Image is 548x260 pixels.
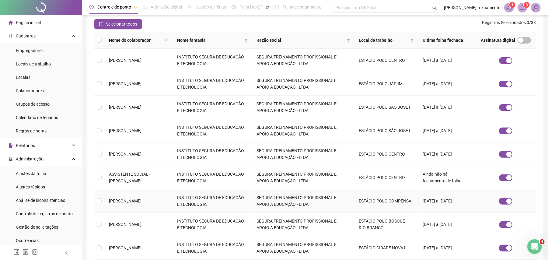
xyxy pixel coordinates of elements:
span: search [164,36,170,45]
span: Locais de trabalho [16,61,51,66]
span: Escalas [16,75,30,80]
span: [PERSON_NAME] [109,199,141,203]
span: Empregadores [16,48,44,53]
span: file [9,143,13,148]
td: SEGURA TREINAMENTO PROFISSIONAL E APOIO A EDUCAÇÃO - LTDA [252,72,354,96]
span: [PERSON_NAME] [109,222,141,227]
span: filter [347,38,350,42]
span: [PERSON_NAME] [109,245,141,250]
span: filter [410,38,414,42]
td: [DATE] a [DATE] [418,96,476,119]
td: INSTITUTO SEGURA DE EDUCAÇÃO E TECNOLOGIA [172,236,252,260]
span: file-done [143,5,147,9]
span: Grupos de acesso [16,102,50,107]
td: SEGURA TREINAMENTO PROFISSIONAL E APOIO A EDUCAÇÃO - LTDA [252,213,354,236]
span: filter [345,36,351,45]
span: Ocorrências [16,238,39,243]
td: ESTÁCIO POLO JAPIIM [354,72,418,96]
td: INSTITUTO SEGURA DE EDUCAÇÃO E TECNOLOGIA [172,119,252,142]
iframe: Intercom live chat [527,239,542,254]
span: lock [9,157,13,161]
span: notification [506,5,512,10]
td: ESTÁCIO POLO COMPENSA [354,189,418,213]
span: Painel do DP [239,5,263,9]
span: Página inicial [16,20,41,25]
span: 4 [540,239,545,244]
span: [PERSON_NAME] [109,58,141,63]
td: ESTÁCIO POLO BOSQUE - RIO BRANCO [354,213,418,236]
td: SEGURA TREINAMENTO PROFISSIONAL E APOIO A EDUCAÇÃO - LTDA [252,119,354,142]
td: SEGURA TREINAMENTO PROFISSIONAL E APOIO A EDUCAÇÃO - LTDA [252,49,354,72]
span: ASSISTENTE SOCIAL - [PERSON_NAME] [109,172,151,183]
span: facebook [13,249,19,255]
span: : 0 / 33 [482,19,536,29]
span: clock-circle [89,5,94,9]
span: Nome do colaborador [109,37,162,44]
span: dashboard [232,5,236,9]
sup: 3 [524,2,530,8]
td: SEGURA TREINAMENTO PROFISSIONAL E APOIO A EDUCAÇÃO - LTDA [252,96,354,119]
span: 1 [511,3,514,7]
td: ESTÁCIO CIDADE NOVA II [354,236,418,260]
span: Análise de inconsistências [16,198,65,203]
span: Colaboradores [16,88,44,93]
span: Ajustes da folha [16,171,46,176]
td: [DATE] a [DATE] [418,72,476,96]
td: INSTITUTO SEGURA DE EDUCAÇÃO E TECNOLOGIA [172,142,252,166]
td: [DATE] a [DATE] [418,236,476,260]
td: SEGURA TREINAMENTO PROFISSIONAL E APOIO A EDUCAÇÃO - LTDA [252,166,354,189]
span: Registros Selecionados [482,20,526,25]
span: bell [520,5,525,10]
span: [PERSON_NAME] treinamento [444,4,501,11]
span: book [275,5,279,9]
span: Assinatura digital [481,37,515,44]
span: home [9,20,13,25]
td: [DATE] a [DATE] [418,49,476,72]
sup: 1 [509,2,515,8]
span: search [165,38,169,42]
span: pushpin [266,5,269,9]
span: filter [244,38,248,42]
span: [PERSON_NAME] [109,81,141,86]
span: Folha de pagamento [283,5,322,9]
span: check-square [99,22,103,26]
span: filter [243,36,249,45]
span: Regras de horas [16,128,47,133]
span: Admissão digital [151,5,182,9]
td: ESTÁCIO POLO CENTRO [354,142,418,166]
td: INSTITUTO SEGURA DE EDUCAÇÃO E TECNOLOGIA [172,189,252,213]
span: [PERSON_NAME] [109,105,141,110]
span: search [432,5,437,10]
span: filter [409,36,415,45]
td: [DATE] a [DATE] [418,189,476,213]
td: SEGURA TREINAMENTO PROFISSIONAL E APOIO A EDUCAÇÃO - LTDA [252,236,354,260]
span: Local de trabalho [359,37,408,44]
span: user-add [9,34,13,38]
span: 3 [526,3,528,7]
td: INSTITUTO SEGURA DE EDUCAÇÃO E TECNOLOGIA [172,166,252,189]
button: Selecionar todos [94,19,142,29]
td: INSTITUTO SEGURA DE EDUCAÇÃO E TECNOLOGIA [172,49,252,72]
span: Razão social [257,37,344,44]
span: [PERSON_NAME] [109,152,141,156]
span: Controle de registros de ponto [16,211,73,216]
span: left [65,251,69,255]
span: Ajustes rápidos [16,184,45,189]
span: Calendário de feriados [16,115,58,120]
td: INSTITUTO SEGURA DE EDUCAÇÃO E TECNOLOGIA [172,96,252,119]
td: [DATE] a [DATE] [418,119,476,142]
span: sun [187,5,192,9]
span: instagram [32,249,38,255]
td: [DATE] a [DATE] [418,213,476,236]
td: ESTÁCIO POLO CENTRO [354,166,418,189]
td: INSTITUTO SEGURA DE EDUCAÇÃO E TECNOLOGIA [172,213,252,236]
span: Controle de ponto [97,5,131,9]
td: INSTITUTO SEGURA DE EDUCAÇÃO E TECNOLOGIA [172,72,252,96]
span: Gestão de solicitações [16,225,58,230]
span: Nome fantasia [177,37,242,44]
span: pushpin [134,5,137,9]
span: Administração [16,156,44,161]
td: ESTÁCIO POLO SÃO JOSÉ I [354,96,418,119]
td: SEGURA TREINAMENTO PROFISSIONAL E APOIO A EDUCAÇÃO - LTDA [252,142,354,166]
span: Selecionar todos [106,21,137,27]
